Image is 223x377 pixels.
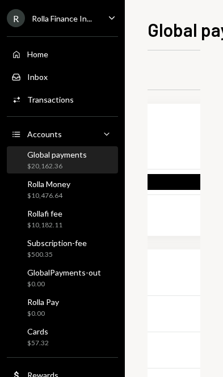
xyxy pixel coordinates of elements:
div: $57.32 [27,338,49,348]
div: GlobalPayments-out [27,268,101,277]
div: $10,476.64 [27,191,70,201]
a: Rolla Money$10,476.64 [7,176,118,203]
div: $20,162.36 [27,162,87,171]
div: R [7,9,25,27]
div: $0.00 [27,279,101,289]
a: Global payments$20,162.36 [7,146,118,173]
div: Global payments [27,150,87,159]
div: $500.35 [27,250,87,260]
div: Rolla Money [27,179,70,189]
a: Subscription-fee$500.35 [7,235,118,262]
a: Transactions [7,89,118,109]
div: Inbox [27,72,48,82]
div: Rolla Finance In... [32,14,92,23]
a: Rolla Pay$0.00 [7,294,118,321]
div: Accounts [27,129,62,139]
div: Transactions [27,95,74,104]
a: Cards$57.32 [7,323,118,350]
a: Home [7,44,118,64]
div: $10,182.11 [27,221,62,230]
div: Cards [27,327,49,336]
a: GlobalPayments-out$0.00 [7,264,118,291]
div: Rolla Pay [27,297,59,307]
a: Accounts [7,124,118,144]
a: Inbox [7,66,118,87]
div: Home [27,49,48,59]
div: $0.00 [27,309,59,319]
div: Rollafi fee [27,209,62,218]
a: Rollafi fee$10,182.11 [7,205,118,232]
div: Subscription-fee [27,238,87,248]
